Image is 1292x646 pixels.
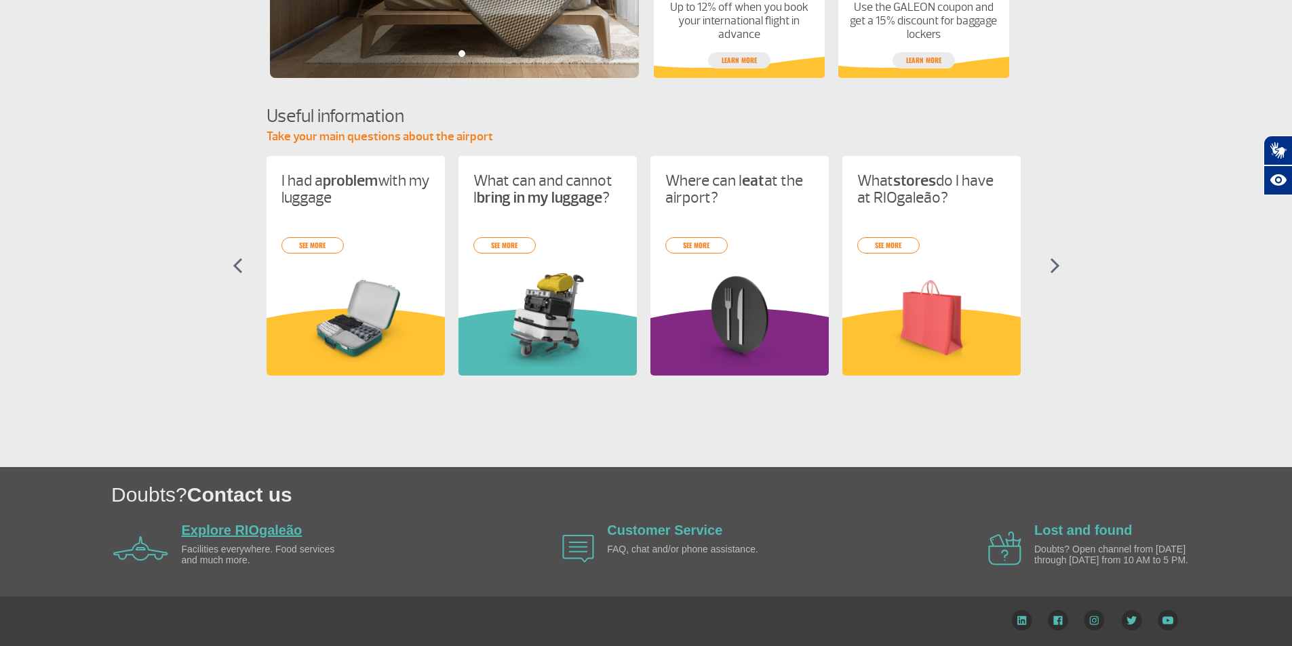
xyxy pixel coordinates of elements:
a: see more [857,237,920,254]
a: Learn more [893,52,955,68]
img: seta-direita [1050,258,1060,274]
p: FAQ, chat and/or phone assistance. [607,544,763,554]
p: Where can I at the airport? [665,172,814,206]
p: Up to 12% off when you book your international flight in advance [665,1,813,41]
strong: bring in my luggage [477,188,602,207]
img: LinkedIn [1011,610,1032,630]
a: see more [665,237,728,254]
img: Instagram [1084,610,1105,630]
strong: problem [323,171,378,190]
p: Doubts? Open channel from [DATE] through [DATE] from 10 AM to 5 PM. [1034,544,1190,565]
h1: Doubts? [111,481,1292,508]
a: see more [473,237,536,254]
strong: stores [893,171,936,190]
button: Abrir recursos assistivos. [1264,165,1292,195]
a: see more [281,237,344,254]
img: card%20informa%C3%A7%C3%B5es%208.png [665,270,814,367]
p: What can and cannot I ? [473,172,622,206]
a: Explore RIOgaleão [182,523,302,538]
img: seta-esquerda [233,258,243,274]
img: airplane icon [562,535,594,563]
button: Abrir tradutor de língua de sinais. [1264,136,1292,165]
p: Use the GALEON coupon and get a 15% discount for baggage lockers [849,1,997,41]
img: Twitter [1121,610,1142,630]
img: problema-bagagem.png [281,270,430,367]
strong: eat [742,171,764,190]
img: amareloInformacoesUteis.svg [267,308,445,376]
span: Contact us [187,483,292,506]
p: Take your main questions about the airport [267,129,1026,145]
img: YouTube [1158,610,1178,630]
a: Learn more [708,52,770,68]
img: card%20informa%C3%A7%C3%B5es%201.png [473,270,622,367]
p: What do I have at RIOgaleão? [857,172,1006,206]
p: Facilities everywhere. Food services and much more. [182,544,338,565]
a: Lost and found [1034,523,1132,538]
img: amareloInformacoesUteis.svg [842,308,1021,376]
img: verdeInformacoesUteis.svg [458,308,637,376]
img: Facebook [1048,610,1068,630]
img: roxoInformacoesUteis.svg [650,308,829,376]
img: airplane icon [988,531,1021,565]
div: Plugin de acessibilidade da Hand Talk. [1264,136,1292,195]
a: Customer Service [607,523,722,538]
h4: Useful information [267,104,1026,129]
img: card%20informa%C3%A7%C3%B5es%206.png [857,270,1006,367]
img: airplane icon [113,536,168,561]
p: I had a with my luggage [281,172,430,206]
